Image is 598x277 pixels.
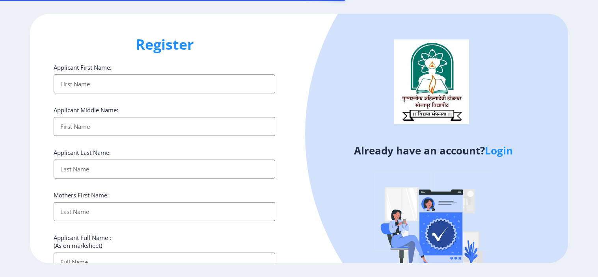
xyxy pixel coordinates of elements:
h4: Already have an account? [305,144,562,157]
h1: Register [54,35,276,54]
label: Mothers First Name: [54,191,109,199]
img: logo [394,39,469,124]
input: Last Name [54,160,276,178]
label: Applicant First Name: [54,63,112,71]
input: First Name [54,74,276,93]
label: Applicant Full Name : (As on marksheet) [54,234,111,249]
label: Applicant Middle Name: [54,106,118,114]
input: Last Name [54,202,276,221]
label: Applicant Last Name: [54,149,111,156]
input: Full Name [54,253,276,271]
input: First Name [54,117,276,136]
a: Login [485,143,513,158]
